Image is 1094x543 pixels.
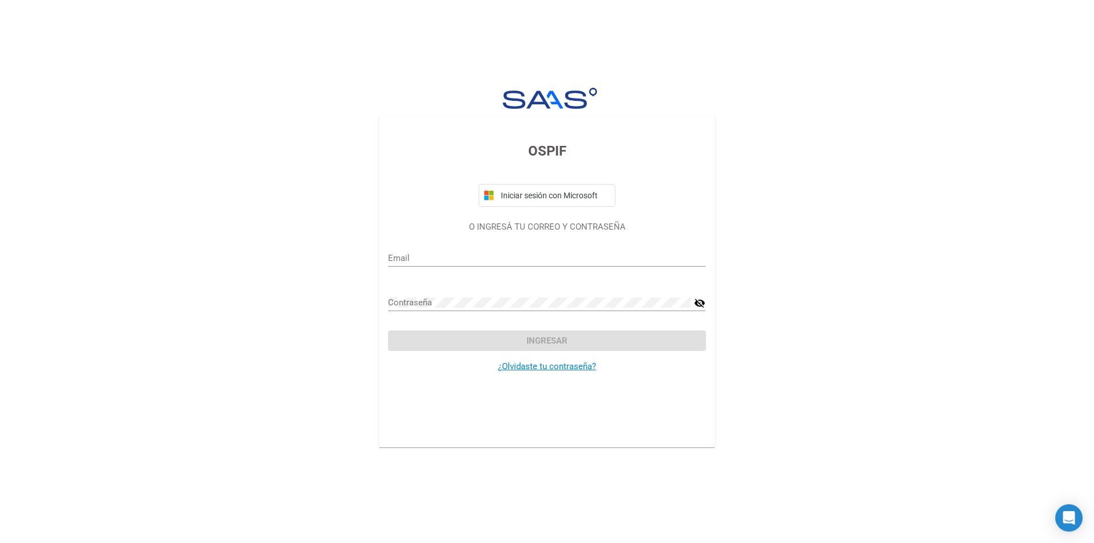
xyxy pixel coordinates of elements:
div: Open Intercom Messenger [1055,504,1083,532]
span: Iniciar sesión con Microsoft [499,191,610,200]
p: O INGRESÁ TU CORREO Y CONTRASEÑA [388,221,705,234]
button: Ingresar [388,330,705,351]
mat-icon: visibility_off [694,296,705,310]
h3: OSPIF [388,141,705,161]
button: Iniciar sesión con Microsoft [479,184,615,207]
span: Ingresar [526,336,568,346]
a: ¿Olvidaste tu contraseña? [498,361,596,371]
